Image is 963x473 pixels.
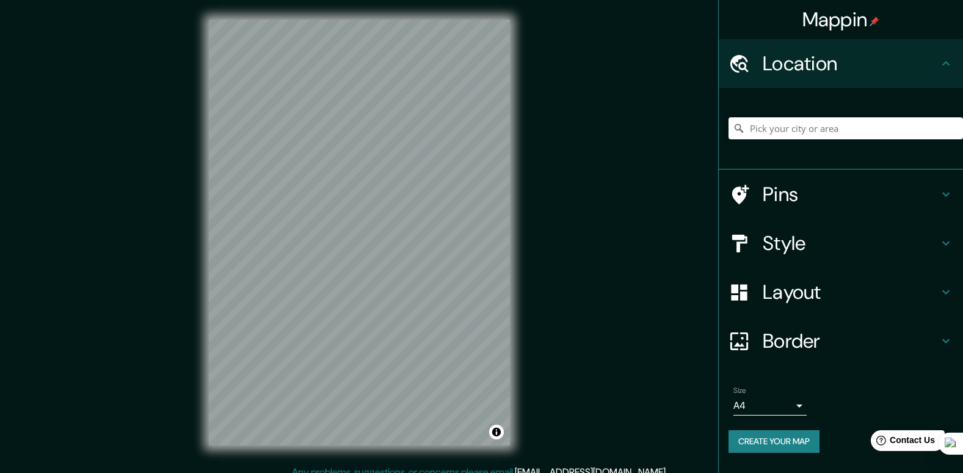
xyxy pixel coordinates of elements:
[729,117,963,139] input: Pick your city or area
[733,396,807,416] div: A4
[854,425,950,460] iframe: Help widget launcher
[719,39,963,88] div: Location
[729,430,819,453] button: Create your map
[870,16,879,26] img: pin-icon.png
[719,317,963,365] div: Border
[209,20,510,446] canvas: Map
[763,280,939,304] h4: Layout
[763,182,939,207] h4: Pins
[802,7,880,32] h4: Mappin
[719,170,963,219] div: Pins
[489,425,504,439] button: Toggle attribution
[763,231,939,255] h4: Style
[719,268,963,317] div: Layout
[719,219,963,268] div: Style
[733,386,746,396] label: Size
[763,329,939,353] h4: Border
[763,51,939,76] h4: Location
